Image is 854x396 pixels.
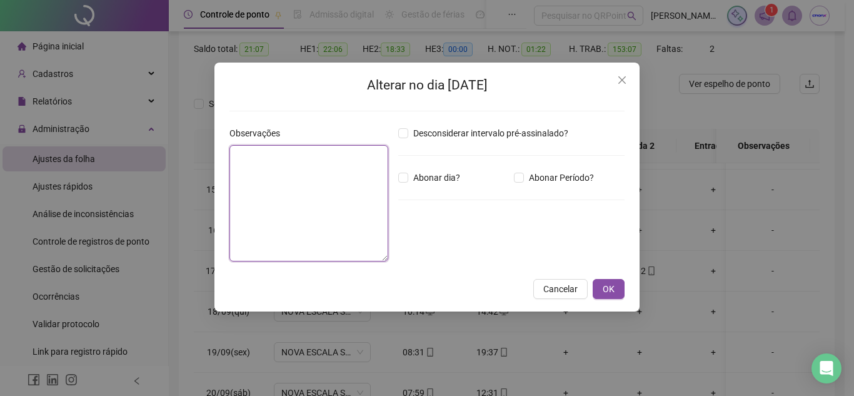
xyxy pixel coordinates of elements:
span: Desconsiderar intervalo pré-assinalado? [408,126,573,140]
button: Close [612,70,632,90]
span: Abonar dia? [408,171,465,185]
button: Cancelar [533,279,588,299]
label: Observações [229,126,288,140]
span: OK [603,282,615,296]
span: Cancelar [543,282,578,296]
div: Open Intercom Messenger [811,353,841,383]
span: close [617,75,627,85]
span: Abonar Período? [524,171,599,185]
h2: Alterar no dia [DATE] [229,75,625,96]
button: OK [593,279,625,299]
